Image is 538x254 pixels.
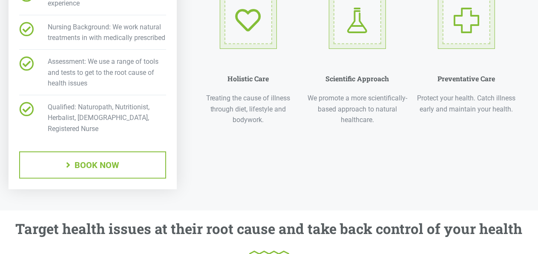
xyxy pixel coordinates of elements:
[37,56,166,89] span: Assessment: We use a range of tools and tests to get to the root cause of health issues
[325,74,389,83] h6: Scientific Approach
[416,93,517,114] p: Protect your health. Catch illness early and maintain your health.
[75,161,119,169] span: BOOK NOW
[198,93,299,126] p: Treating the cause of illness through diet, lifestyle and bodywork.
[19,151,166,179] a: BOOK NOW
[37,22,166,43] span: Nursing Background: We work natural treatments in with medically prescribed
[227,74,269,83] h6: Holistic Care
[37,102,166,134] span: Qualified: Naturopath, Nutritionist, Herbalist, [DEMOGRAPHIC_DATA], Registered Nurse
[437,74,495,83] h6: Preventative Care
[307,93,408,126] p: We promote a more scientifically-based approach to natural healthcare.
